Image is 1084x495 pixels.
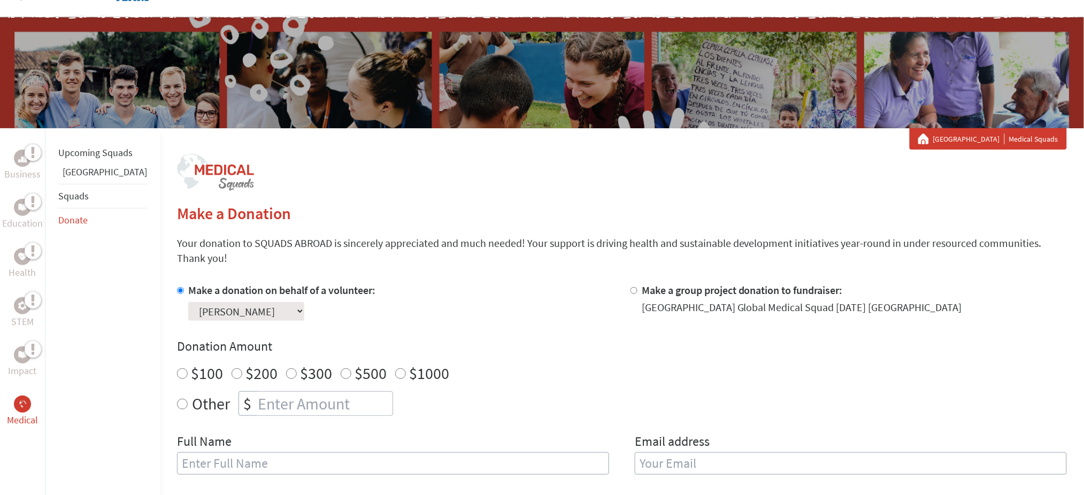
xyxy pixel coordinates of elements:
div: [GEOGRAPHIC_DATA] Global Medical Squad [DATE] [GEOGRAPHIC_DATA] [642,300,962,315]
a: BusinessBusiness [4,150,41,182]
a: HealthHealth [9,248,36,280]
p: Business [4,167,41,182]
a: [GEOGRAPHIC_DATA] [933,134,1005,144]
li: Greece [58,165,147,184]
label: Full Name [177,433,232,452]
li: Upcoming Squads [58,141,147,165]
p: Your donation to SQUADS ABROAD is sincerely appreciated and much needed! Your support is driving ... [177,236,1067,266]
label: Make a donation on behalf of a volunteer: [188,283,375,297]
img: Medical [18,400,27,408]
li: Donate [58,208,147,232]
img: Education [18,204,27,211]
a: MedicalMedical [7,396,38,428]
label: Other [192,391,230,416]
a: ImpactImpact [9,346,37,378]
img: Business [18,154,27,163]
input: Enter Full Name [177,452,609,475]
h4: Donation Amount [177,338,1067,355]
div: $ [239,392,256,415]
label: $100 [191,363,223,383]
img: STEM [18,301,27,310]
p: Education [2,216,43,231]
div: Medical Squads [918,134,1058,144]
p: STEM [11,314,34,329]
p: Impact [9,363,37,378]
input: Your Email [635,452,1067,475]
div: STEM [14,297,31,314]
div: Impact [14,346,31,363]
label: $1000 [409,363,449,383]
p: Medical [7,413,38,428]
h2: Make a Donation [177,204,1067,223]
label: $300 [300,363,332,383]
img: Impact [18,351,27,359]
li: Squads [58,184,147,208]
input: Enter Amount [256,392,393,415]
a: STEMSTEM [11,297,34,329]
div: Medical [14,396,31,413]
p: Health [9,265,36,280]
label: $500 [355,363,387,383]
div: Education [14,199,31,216]
a: Upcoming Squads [58,146,133,159]
img: Health [18,253,27,260]
label: Email address [635,433,710,452]
a: Donate [58,214,88,226]
label: $200 [245,363,278,383]
a: [GEOGRAPHIC_DATA] [63,166,147,178]
div: Health [14,248,31,265]
img: logo-medical-squads.png [177,154,254,191]
div: Business [14,150,31,167]
a: Squads [58,190,89,202]
a: EducationEducation [2,199,43,231]
label: Make a group project donation to fundraiser: [642,283,843,297]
